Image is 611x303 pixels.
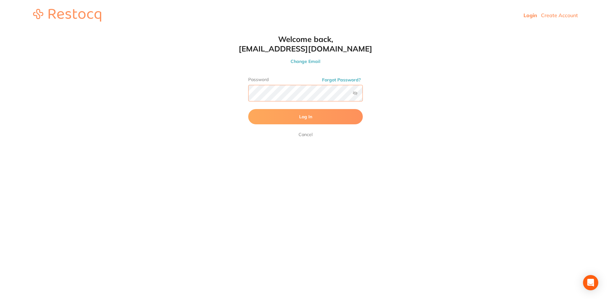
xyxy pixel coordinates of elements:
button: Log In [248,109,363,124]
h1: Welcome back, [EMAIL_ADDRESS][DOMAIN_NAME] [235,34,376,53]
span: Log In [299,114,312,120]
a: Login [523,12,537,18]
button: Forgot Password? [320,77,363,83]
label: Password [248,77,363,82]
button: Change Email [235,59,376,64]
div: Open Intercom Messenger [583,275,598,290]
a: Create Account [541,12,578,18]
img: restocq_logo.svg [33,9,101,22]
a: Cancel [297,131,314,138]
